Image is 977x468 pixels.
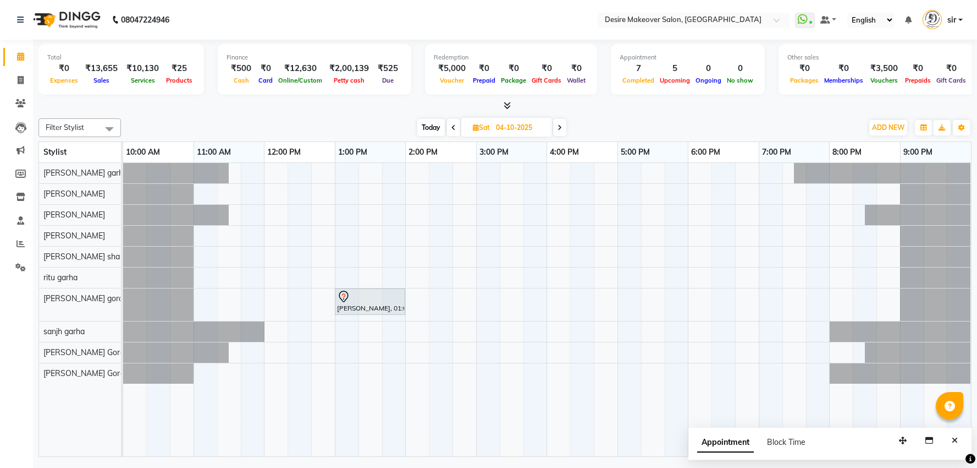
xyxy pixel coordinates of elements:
a: 12:00 PM [264,144,303,160]
iframe: chat widget [931,424,966,457]
span: Online/Custom [275,77,325,84]
span: ritu garha [43,273,78,282]
div: ₹500 [227,62,256,75]
a: 10:00 AM [123,144,163,160]
span: ADD NEW [872,123,904,132]
span: Filter Stylist [46,123,84,132]
span: Sat [470,123,493,132]
img: sir [923,10,942,29]
span: Upcoming [657,77,693,84]
span: Products [163,77,195,84]
div: ₹10,130 [122,62,163,75]
span: Memberships [821,77,866,84]
input: 2025-10-04 [493,119,548,136]
span: [PERSON_NAME] [43,189,105,199]
b: 08047224946 [121,4,169,35]
span: Wallet [564,77,588,84]
img: logo [28,4,103,35]
div: Total [47,53,195,62]
span: Services [128,77,158,84]
span: Packages [787,77,821,84]
span: Gift Cards [529,77,564,84]
a: 2:00 PM [406,144,440,160]
button: ADD NEW [869,120,907,135]
div: Finance [227,53,402,62]
span: Voucher [437,77,467,84]
span: [PERSON_NAME] shastrinagar [43,252,151,262]
span: Prepaid [470,77,498,84]
div: ₹525 [373,62,402,75]
span: Vouchers [868,77,901,84]
span: Completed [620,77,657,84]
div: ₹2,00,139 [325,62,373,75]
span: Package [498,77,529,84]
div: ₹0 [470,62,498,75]
span: Card [256,77,275,84]
div: ₹13,655 [81,62,122,75]
span: Ongoing [693,77,724,84]
div: ₹3,500 [866,62,902,75]
span: Block Time [767,437,805,447]
span: No show [724,77,756,84]
div: Redemption [434,53,588,62]
a: 6:00 PM [688,144,723,160]
a: 5:00 PM [618,144,653,160]
span: Today [417,119,445,136]
span: [PERSON_NAME] Gorakhpur [43,368,144,378]
div: ₹0 [498,62,529,75]
a: 3:00 PM [477,144,511,160]
div: ₹0 [47,62,81,75]
span: [PERSON_NAME] [43,231,105,241]
span: [PERSON_NAME] gorakhpur [43,293,143,303]
div: ₹5,000 [434,62,470,75]
div: ₹0 [902,62,934,75]
div: ₹0 [934,62,969,75]
div: ₹12,630 [275,62,325,75]
div: ₹0 [821,62,866,75]
span: [PERSON_NAME] [43,210,105,220]
a: 8:00 PM [830,144,864,160]
span: Expenses [47,77,81,84]
span: Gift Cards [934,77,969,84]
div: [PERSON_NAME], 01:00 PM-02:00 PM, [PERSON_NAME]/Berina Hair Spa [336,290,404,313]
div: 0 [693,62,724,75]
div: ₹0 [787,62,821,75]
a: 4:00 PM [547,144,582,160]
span: Cash [231,77,252,84]
div: ₹0 [256,62,275,75]
span: sanjh garha [43,326,85,336]
div: ₹0 [529,62,564,75]
div: 5 [657,62,693,75]
a: 7:00 PM [759,144,794,160]
div: 7 [620,62,657,75]
div: Appointment [620,53,756,62]
span: Appointment [697,433,754,453]
a: 1:00 PM [335,144,370,160]
span: [PERSON_NAME] Gorakhpur [43,347,144,357]
a: 11:00 AM [194,144,234,160]
div: Other sales [787,53,969,62]
span: Prepaids [902,77,934,84]
div: ₹0 [564,62,588,75]
span: [PERSON_NAME] garha [43,168,128,178]
div: 0 [724,62,756,75]
span: Sales [91,77,112,84]
span: Due [379,77,396,84]
div: ₹25 [163,62,195,75]
a: 9:00 PM [901,144,935,160]
span: sir [947,14,956,26]
span: Stylist [43,147,67,157]
span: Petty cash [331,77,367,84]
